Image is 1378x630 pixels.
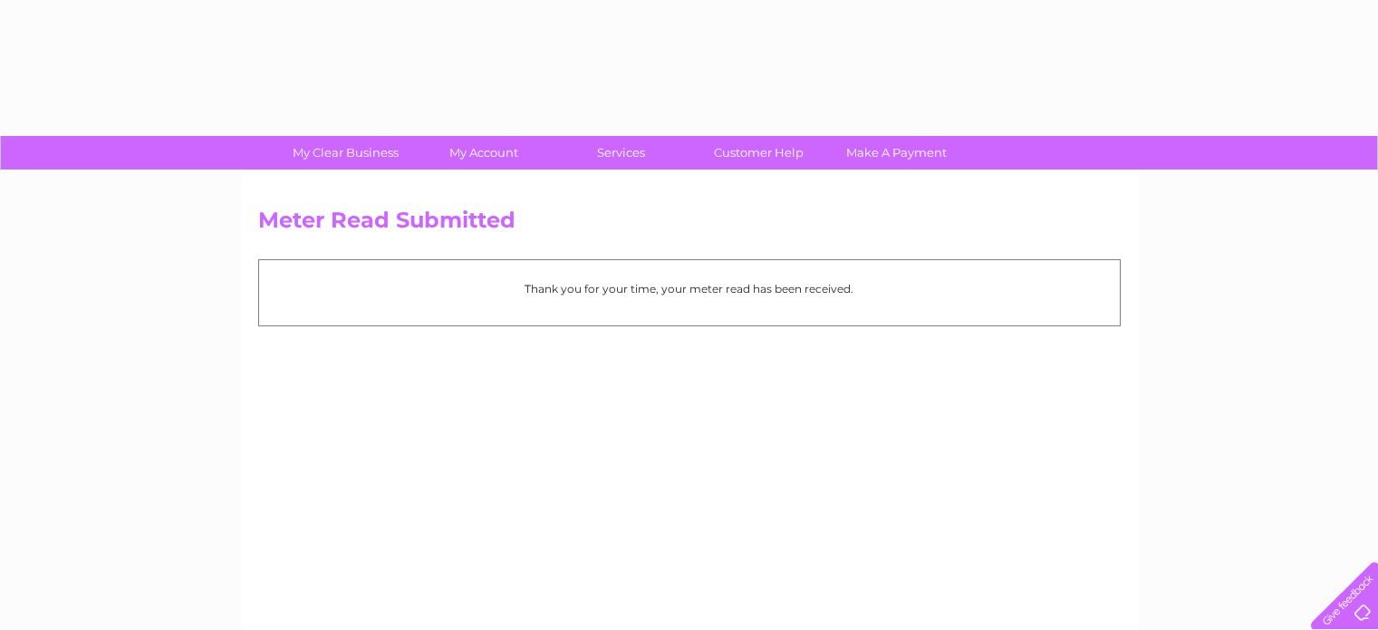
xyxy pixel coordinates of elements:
[271,136,420,170] a: My Clear Business
[258,208,1121,242] h2: Meter Read Submitted
[268,280,1111,297] p: Thank you for your time, your meter read has been received.
[409,136,558,170] a: My Account
[822,136,971,170] a: Make A Payment
[546,136,696,170] a: Services
[684,136,834,170] a: Customer Help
